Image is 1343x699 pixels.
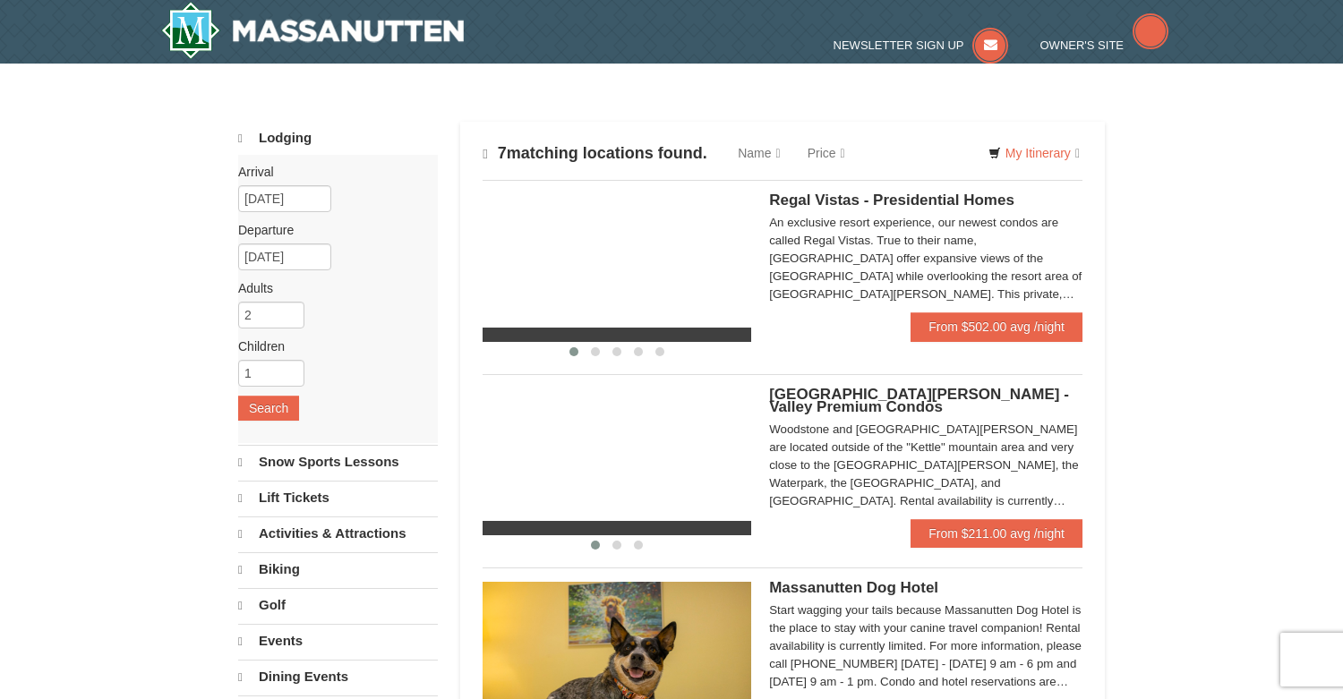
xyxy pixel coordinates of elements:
[724,135,793,171] a: Name
[238,337,424,355] label: Children
[238,163,424,181] label: Arrival
[1040,38,1169,52] a: Owner's Site
[238,481,438,515] a: Lift Tickets
[769,386,1069,415] span: [GEOGRAPHIC_DATA][PERSON_NAME] - Valley Premium Condos
[238,624,438,658] a: Events
[977,140,1091,166] a: My Itinerary
[769,601,1082,691] div: Start wagging your tails because Massanutten Dog Hotel is the place to stay with your canine trav...
[1040,38,1125,52] span: Owner's Site
[911,312,1082,341] a: From $502.00 avg /night
[161,2,464,59] a: Massanutten Resort
[238,122,438,155] a: Lodging
[769,579,938,596] span: Massanutten Dog Hotel
[238,279,424,297] label: Adults
[769,421,1082,510] div: Woodstone and [GEOGRAPHIC_DATA][PERSON_NAME] are located outside of the "Kettle" mountain area an...
[238,660,438,694] a: Dining Events
[238,516,438,550] a: Activities & Attractions
[238,221,424,239] label: Departure
[911,519,1082,548] a: From $211.00 avg /night
[794,135,859,171] a: Price
[769,214,1082,303] div: An exclusive resort experience, our newest condos are called Regal Vistas. True to their name, [G...
[769,192,1014,209] span: Regal Vistas - Presidential Homes
[238,552,438,586] a: Biking
[238,445,438,479] a: Snow Sports Lessons
[238,396,299,421] button: Search
[238,588,438,622] a: Golf
[834,38,964,52] span: Newsletter Sign Up
[161,2,464,59] img: Massanutten Resort Logo
[834,38,1009,52] a: Newsletter Sign Up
